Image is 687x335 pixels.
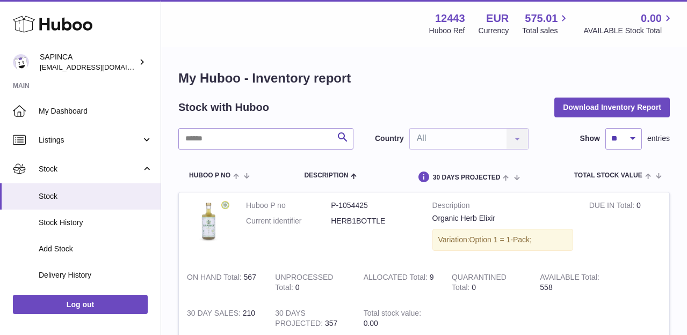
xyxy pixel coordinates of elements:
[39,106,153,116] span: My Dashboard
[540,273,599,284] strong: AVAILABLE Total
[39,135,141,145] span: Listings
[364,309,421,320] strong: Total stock value
[452,273,507,294] strong: QUARANTINED Total
[39,244,153,254] span: Add Stock
[39,270,153,280] span: Delivery History
[39,164,141,174] span: Stock
[589,201,637,212] strong: DUE IN Total
[574,172,642,179] span: Total stock value
[469,235,532,244] span: Option 1 = 1-Pack;
[433,174,501,181] span: 30 DAYS PROJECTED
[432,229,573,251] div: Variation:
[40,52,136,72] div: SAPINCA
[13,295,148,314] a: Log out
[179,264,267,301] td: 567
[583,11,674,36] a: 0.00 AVAILABLE Stock Total
[647,133,670,144] span: entries
[13,54,29,70] img: info@sapinca.com
[39,218,153,228] span: Stock History
[583,26,674,36] span: AVAILABLE Stock Total
[331,200,416,211] dd: P-1054425
[39,191,153,202] span: Stock
[472,283,476,292] span: 0
[479,26,509,36] div: Currency
[178,100,269,115] h2: Stock with Huboo
[375,133,404,144] label: Country
[532,264,620,301] td: 558
[580,133,600,144] label: Show
[187,200,230,243] img: product image
[304,172,348,179] span: Description
[641,11,662,26] span: 0.00
[356,264,444,301] td: 9
[525,11,558,26] span: 575.01
[364,319,378,327] span: 0.00
[429,26,465,36] div: Huboo Ref
[522,11,570,36] a: 575.01 Total sales
[435,11,465,26] strong: 12443
[581,192,669,264] td: 0
[187,309,243,320] strong: 30 DAY SALES
[486,11,509,26] strong: EUR
[432,200,573,213] strong: Description
[189,172,230,179] span: Huboo P no
[275,273,333,294] strong: UNPROCESSED Total
[522,26,570,36] span: Total sales
[178,70,670,87] h1: My Huboo - Inventory report
[40,63,158,71] span: [EMAIL_ADDRESS][DOMAIN_NAME]
[275,309,325,330] strong: 30 DAYS PROJECTED
[246,200,331,211] dt: Huboo P no
[432,213,573,224] div: Organic Herb Elixir
[246,216,331,226] dt: Current identifier
[554,98,670,117] button: Download Inventory Report
[187,273,244,284] strong: ON HAND Total
[267,264,355,301] td: 0
[331,216,416,226] dd: HERB1BOTTLE
[364,273,430,284] strong: ALLOCATED Total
